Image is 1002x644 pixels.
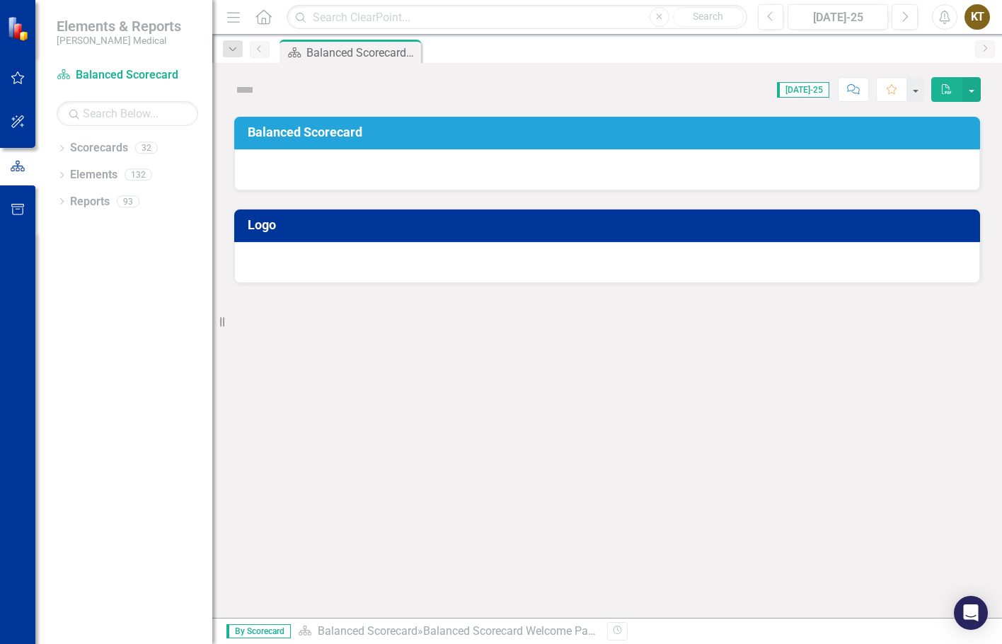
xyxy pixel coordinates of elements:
input: Search ClearPoint... [287,5,747,30]
div: Open Intercom Messenger [954,596,988,630]
div: 132 [125,169,152,181]
a: Reports [70,194,110,210]
span: Elements & Reports [57,18,181,35]
div: [DATE]-25 [793,9,883,26]
div: 93 [117,195,139,207]
h3: Logo [248,218,972,232]
input: Search Below... [57,101,198,126]
a: Elements [70,167,117,183]
a: Balanced Scorecard [318,624,417,638]
div: Balanced Scorecard Welcome Page [423,624,600,638]
a: Scorecards [70,140,128,156]
button: Search [673,7,744,27]
div: » [298,623,597,640]
div: 32 [135,142,158,154]
span: Search [693,11,723,22]
button: [DATE]-25 [788,4,888,30]
span: By Scorecard [226,624,291,638]
img: Not Defined [234,79,256,101]
a: Balanced Scorecard [57,67,198,84]
div: Balanced Scorecard Welcome Page [306,44,417,62]
button: KT [964,4,990,30]
img: ClearPoint Strategy [7,16,32,41]
small: [PERSON_NAME] Medical [57,35,181,46]
h3: Balanced Scorecard [248,125,972,139]
span: [DATE]-25 [777,82,829,98]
